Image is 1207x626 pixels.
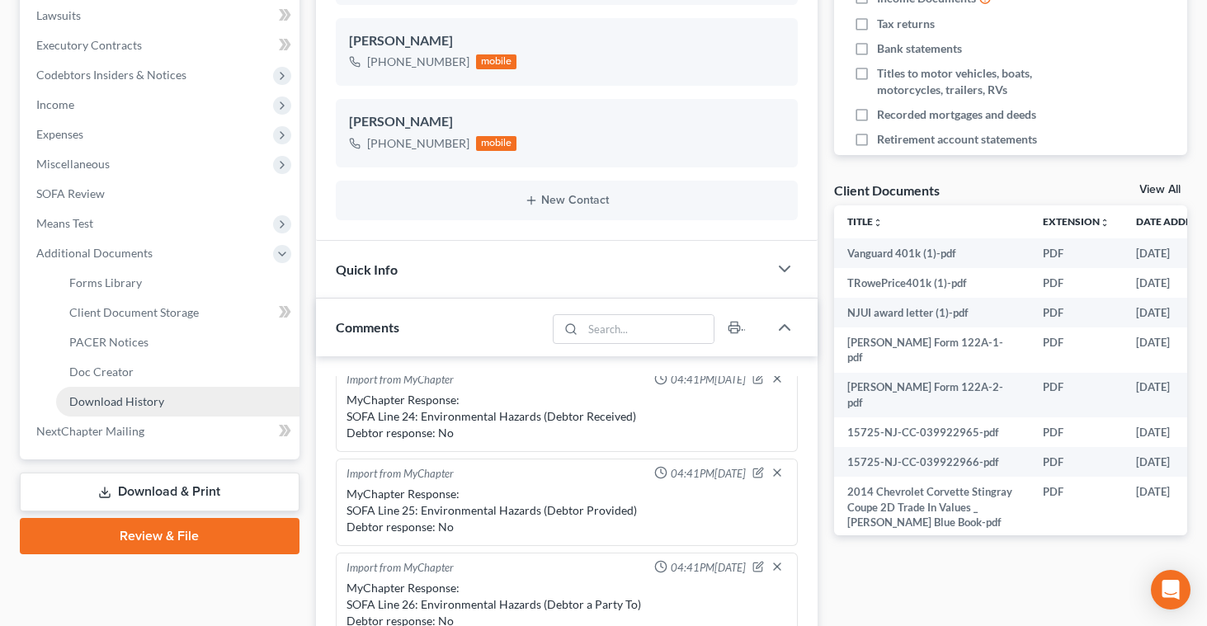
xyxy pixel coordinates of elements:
span: Expenses [36,127,83,141]
span: Lawsuits [36,8,81,22]
td: PDF [1030,373,1123,418]
td: TRowePrice401k (1)-pdf [834,268,1030,298]
span: PACER Notices [69,335,149,349]
span: Download History [69,394,164,408]
span: Comments [336,319,399,335]
span: Executory Contracts [36,38,142,52]
span: NextChapter Mailing [36,424,144,438]
a: View All [1139,184,1181,195]
div: Import from MyChapter [347,372,454,388]
a: Download History [56,387,299,417]
span: Income [36,97,74,111]
span: Miscellaneous [36,157,110,171]
a: Forms Library [56,268,299,298]
span: Additional Documents [36,246,153,260]
span: Tax returns [877,16,935,32]
div: [PHONE_NUMBER] [367,54,469,70]
td: PDF [1030,477,1123,537]
span: Codebtors Insiders & Notices [36,68,186,82]
div: Client Documents [834,181,940,199]
td: 15725-NJ-CC-039922966-pdf [834,447,1030,477]
span: Retirement account statements [877,131,1037,148]
span: Bank statements [877,40,962,57]
span: 04:41PM[DATE] [671,560,746,576]
td: [PERSON_NAME] Form 122A-1-pdf [834,327,1030,373]
td: PDF [1030,447,1123,477]
td: PDF [1030,238,1123,268]
span: Means Test [36,216,93,230]
td: PDF [1030,327,1123,373]
div: [PERSON_NAME] [349,31,785,51]
td: [PERSON_NAME] Form 122A-2-pdf [834,373,1030,418]
span: Quick Info [336,261,398,277]
a: Lawsuits [23,1,299,31]
button: New Contact [349,194,785,207]
div: [PERSON_NAME] [349,112,785,132]
div: Import from MyChapter [347,466,454,482]
input: Search... [582,315,714,343]
span: Recorded mortgages and deeds [877,106,1036,123]
div: MyChapter Response: SOFA Line 24: Environmental Hazards (Debtor Received) Debtor response: No [347,392,787,441]
a: Titleunfold_more [847,215,883,228]
td: NJUI award letter (1)-pdf [834,298,1030,327]
a: Executory Contracts [23,31,299,60]
td: PDF [1030,268,1123,298]
a: Download & Print [20,473,299,511]
span: 04:41PM[DATE] [671,466,746,482]
span: Doc Creator [69,365,134,379]
div: Import from MyChapter [347,560,454,577]
div: [PHONE_NUMBER] [367,135,469,152]
span: Client Document Storage [69,305,199,319]
td: 2014 Chevrolet Corvette Stingray Coupe 2D Trade In Values _ [PERSON_NAME] Blue Book-pdf [834,477,1030,537]
a: PACER Notices [56,327,299,357]
td: PDF [1030,417,1123,447]
a: SOFA Review [23,179,299,209]
span: Titles to motor vehicles, boats, motorcycles, trailers, RVs [877,65,1085,98]
i: unfold_more [873,218,883,228]
div: mobile [476,54,517,69]
a: Doc Creator [56,357,299,387]
td: 15725-NJ-CC-039922965-pdf [834,417,1030,447]
div: MyChapter Response: SOFA Line 25: Environmental Hazards (Debtor Provided) Debtor response: No [347,486,787,535]
span: 04:41PM[DATE] [671,372,746,388]
a: NextChapter Mailing [23,417,299,446]
div: Open Intercom Messenger [1151,570,1190,610]
a: Client Document Storage [56,298,299,327]
span: Forms Library [69,275,142,289]
td: PDF [1030,298,1123,327]
i: unfold_more [1100,218,1110,228]
span: SOFA Review [36,186,105,200]
a: Review & File [20,518,299,554]
div: mobile [476,136,517,151]
a: Extensionunfold_more [1043,215,1110,228]
td: Vanguard 401k (1)-pdf [834,238,1030,268]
